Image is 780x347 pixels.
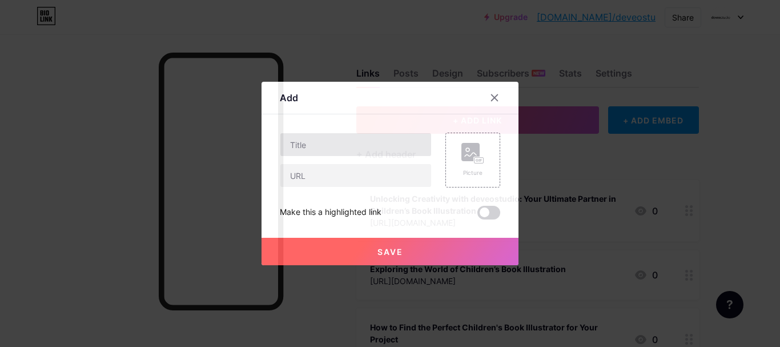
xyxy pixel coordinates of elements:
div: Add [280,91,298,105]
div: Picture [461,169,484,177]
input: Title [280,133,431,156]
span: Save [377,247,403,257]
div: Make this a highlighted link [280,206,381,220]
input: URL [280,164,431,187]
button: Save [262,238,518,265]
